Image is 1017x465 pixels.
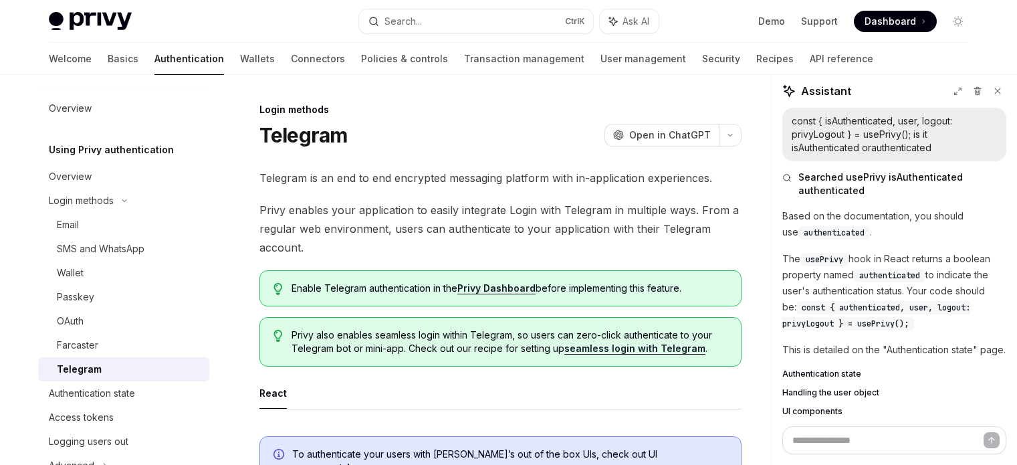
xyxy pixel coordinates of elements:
svg: Tip [273,330,283,342]
p: The hook in React returns a boolean property named to indicate the user's authentication status. ... [782,251,1006,331]
a: Logging users out [38,430,209,454]
a: Basics [108,43,138,75]
a: Passkey [38,285,209,309]
div: Email [57,217,79,233]
a: Security [702,43,740,75]
a: Handling the user object [782,387,1006,398]
div: Overview [49,169,92,185]
a: Farcaster [38,333,209,357]
a: Authentication state [38,381,209,405]
div: Access tokens [49,409,114,426]
span: Dashboard [865,15,916,28]
a: SMS and WhatsApp [38,237,209,261]
a: Authentication [154,43,224,75]
svg: Tip [273,283,283,295]
button: Open in ChatGPT [604,124,719,147]
a: User management [600,43,686,75]
span: Privy also enables seamless login within Telegram, so users can zero-click authenticate to your T... [292,329,727,355]
div: Login methods [49,193,114,209]
a: Overview [38,96,209,120]
h1: Telegram [259,123,348,147]
div: OAuth [57,313,84,329]
a: Privy Dashboard [457,282,536,294]
span: Ctrl K [565,16,585,27]
span: Telegram is an end to end encrypted messaging platform with in-application experiences. [259,169,742,187]
a: Support [801,15,838,28]
p: Based on the documentation, you should use . [782,208,1006,240]
span: Searched usePrivy isAuthenticated authenticated [798,171,1006,197]
span: UI components [782,406,842,417]
span: authenticated [804,227,865,238]
a: Authentication state [782,369,1006,379]
div: Overview [49,100,92,116]
div: const { isAuthenticated, user, logout: privyLogout } = usePrivy(); is it isAuthenticated orauthen... [792,114,997,155]
div: Wallet [57,265,84,281]
a: Telegram [38,357,209,381]
button: Searched usePrivy isAuthenticated authenticated [782,171,1006,197]
span: Assistant [801,83,851,99]
span: Authentication state [782,369,861,379]
a: Demo [758,15,785,28]
a: Wallet [38,261,209,285]
a: Overview [38,165,209,189]
span: Enable Telegram authentication in the before implementing this feature. [292,282,727,295]
button: Send message [984,432,1000,448]
a: Transaction management [464,43,584,75]
span: authenticated [859,270,920,281]
span: Handling the user object [782,387,879,398]
img: light logo [49,12,132,31]
div: Farcaster [57,337,98,353]
a: Email [38,213,209,237]
button: React [259,377,287,409]
a: Wallets [240,43,275,75]
div: Authentication state [49,385,135,401]
span: const { authenticated, user, logout: privyLogout } = usePrivy(); [782,302,970,329]
div: SMS and WhatsApp [57,241,144,257]
span: usePrivy [806,254,843,265]
div: Search... [384,13,422,29]
button: Toggle dark mode [947,11,969,32]
div: Logging users out [49,434,128,450]
span: Privy enables your application to easily integrate Login with Telegram in multiple ways. From a r... [259,201,742,257]
a: Policies & controls [361,43,448,75]
svg: Info [273,449,287,462]
div: Telegram [57,361,102,377]
a: API reference [810,43,873,75]
span: Ask AI [623,15,649,28]
button: Search...CtrlK [359,9,593,33]
a: Dashboard [854,11,937,32]
span: Open in ChatGPT [629,128,711,142]
div: Login methods [259,103,742,116]
a: Recipes [756,43,794,75]
a: seamless login with Telegram [564,343,705,355]
p: This is detailed on the "Authentication state" page. [782,342,1006,358]
a: Welcome [49,43,92,75]
a: UI components [782,406,1006,417]
a: Access tokens [38,405,209,430]
button: Ask AI [600,9,659,33]
h5: Using Privy authentication [49,142,174,158]
a: OAuth [38,309,209,333]
div: Passkey [57,289,94,305]
a: Connectors [291,43,345,75]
